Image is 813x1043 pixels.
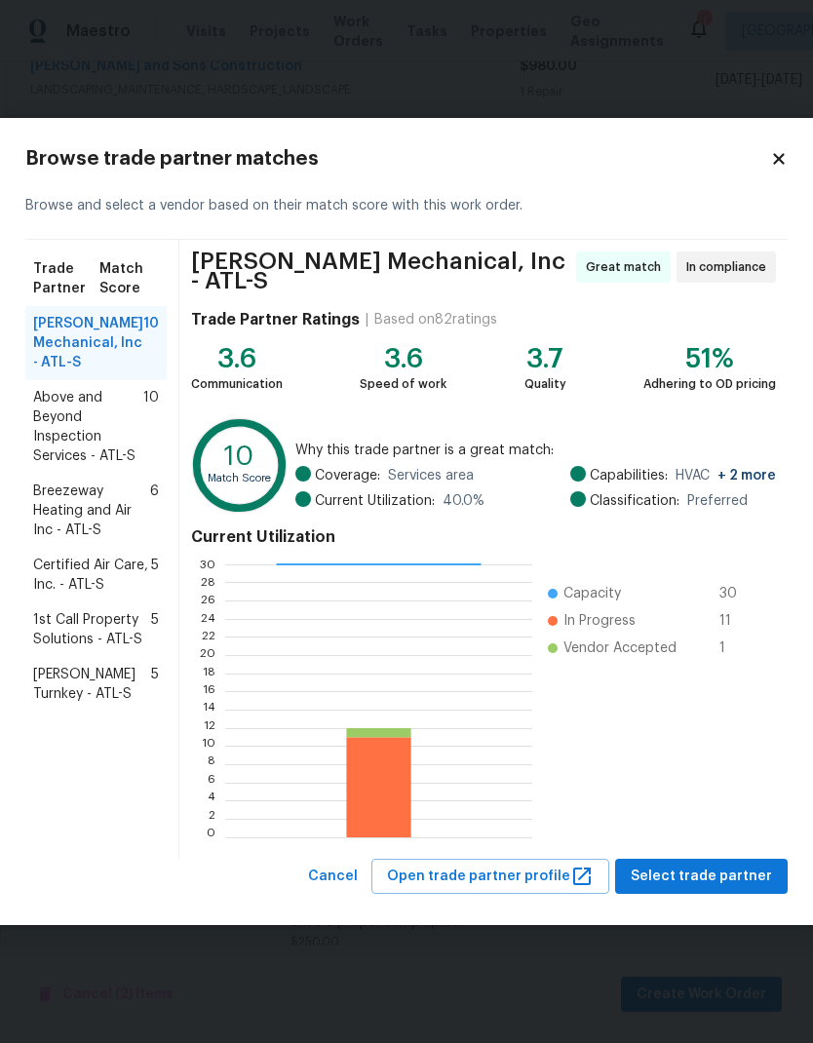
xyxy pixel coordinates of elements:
span: Match Score [99,259,159,298]
button: Select trade partner [615,859,788,895]
div: Quality [524,374,566,394]
text: 18 [203,667,215,678]
text: 20 [200,649,215,661]
text: 14 [203,704,215,715]
span: Cancel [308,865,358,889]
span: 5 [151,556,159,595]
span: 11 [719,611,751,631]
button: Open trade partner profile [371,859,609,895]
span: 6 [150,482,159,540]
span: 40.0 % [443,491,484,511]
text: 22 [202,631,215,642]
text: 6 [208,776,215,788]
span: 1 [719,638,751,658]
text: 10 [202,740,215,752]
span: Services area [388,466,474,485]
span: Classification: [590,491,679,511]
text: Match Score [208,473,271,483]
span: Breezeway Heating and Air Inc - ATL-S [33,482,150,540]
span: Open trade partner profile [387,865,594,889]
div: Speed of work [360,374,446,394]
div: Browse and select a vendor based on their match score with this work order. [25,173,788,240]
text: 8 [208,758,215,770]
text: 30 [200,558,215,569]
text: 0 [207,831,215,842]
span: 5 [151,610,159,649]
span: Coverage: [315,466,380,485]
text: 24 [201,612,215,624]
span: 10 [143,314,159,372]
span: 1st Call Property Solutions - ATL-S [33,610,151,649]
text: 2 [209,813,215,825]
span: Trade Partner [33,259,99,298]
span: In Progress [563,611,636,631]
text: 10 [224,444,253,470]
div: Communication [191,374,283,394]
span: 5 [151,665,159,704]
div: Based on 82 ratings [374,310,497,329]
div: | [360,310,374,329]
div: Adhering to OD pricing [643,374,776,394]
h4: Trade Partner Ratings [191,310,360,329]
span: + 2 more [717,469,776,483]
span: [PERSON_NAME] Mechanical, Inc - ATL-S [33,314,143,372]
span: [PERSON_NAME] Mechanical, Inc - ATL-S [191,251,570,290]
div: 3.6 [360,349,446,368]
span: Great match [586,257,669,277]
div: 51% [643,349,776,368]
span: Vendor Accepted [563,638,677,658]
span: Capacity [563,584,621,603]
span: HVAC [676,466,776,485]
text: 12 [204,721,215,733]
text: 16 [203,685,215,697]
text: 28 [201,576,215,588]
span: Why this trade partner is a great match: [295,441,776,460]
text: 26 [201,595,215,606]
span: Current Utilization: [315,491,435,511]
span: Select trade partner [631,865,772,889]
span: Preferred [687,491,748,511]
button: Cancel [300,859,366,895]
div: 3.7 [524,349,566,368]
span: Above and Beyond Inspection Services - ATL-S [33,388,143,466]
h4: Current Utilization [191,527,776,547]
h2: Browse trade partner matches [25,149,770,169]
text: 4 [208,794,215,806]
span: 30 [719,584,751,603]
span: In compliance [686,257,774,277]
span: 10 [143,388,159,466]
span: [PERSON_NAME] Turnkey - ATL-S [33,665,151,704]
span: Certified Air Care, Inc. - ATL-S [33,556,151,595]
span: Capabilities: [590,466,668,485]
div: 3.6 [191,349,283,368]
